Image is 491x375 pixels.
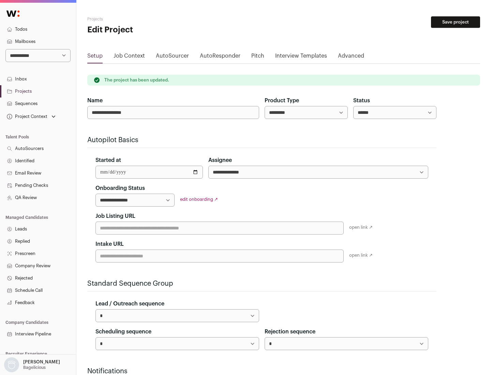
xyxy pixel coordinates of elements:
a: Interview Templates [275,52,327,63]
label: Rejection sequence [265,328,315,336]
a: Advanced [338,52,364,63]
label: Status [353,96,370,105]
label: Started at [95,156,121,164]
button: Open dropdown [3,357,61,372]
button: Open dropdown [5,112,57,121]
p: [PERSON_NAME] [23,359,60,365]
a: AutoResponder [200,52,240,63]
h2: Autopilot Basics [87,135,436,145]
p: The project has been updated. [104,77,169,83]
button: Save project [431,16,480,28]
label: Intake URL [95,240,124,248]
label: Lead / Outreach sequence [95,300,164,308]
a: edit onboarding ↗ [180,197,218,201]
img: Wellfound [3,7,23,20]
h1: Edit Project [87,25,218,35]
h2: Standard Sequence Group [87,279,436,288]
label: Scheduling sequence [95,328,151,336]
label: Assignee [208,156,232,164]
p: Bagelicious [23,365,46,370]
a: Pitch [251,52,264,63]
a: Setup [87,52,103,63]
h2: Projects [87,16,218,22]
label: Onboarding Status [95,184,145,192]
a: Job Context [114,52,145,63]
label: Name [87,96,103,105]
a: AutoSourcer [156,52,189,63]
label: Product Type [265,96,299,105]
img: nopic.png [4,357,19,372]
label: Job Listing URL [95,212,135,220]
div: Project Context [5,114,47,119]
